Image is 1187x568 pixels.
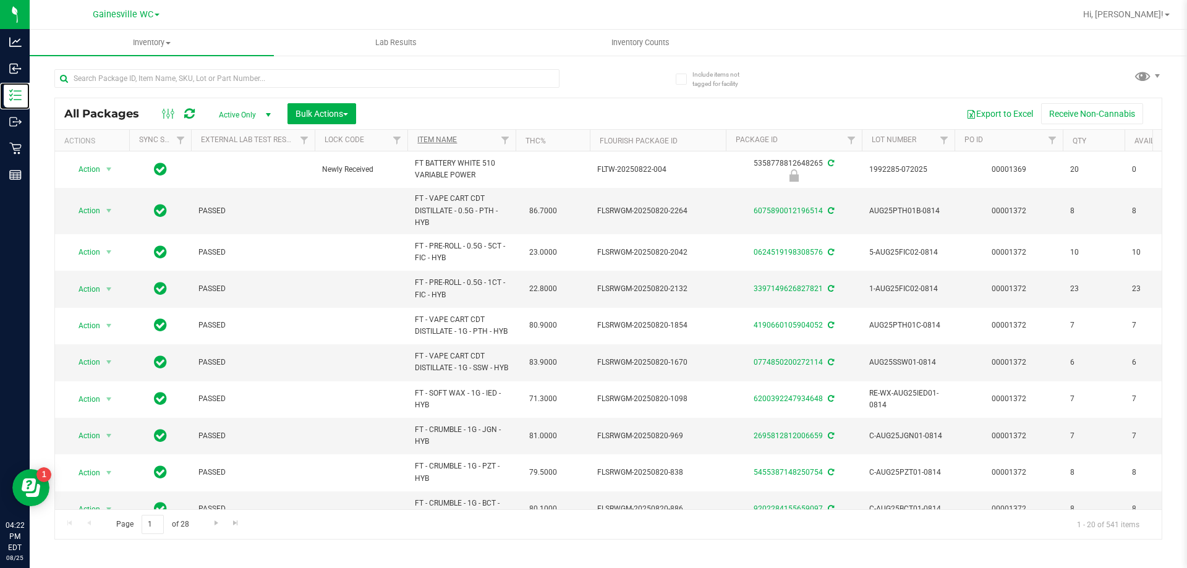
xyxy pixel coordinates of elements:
[595,37,686,48] span: Inventory Counts
[992,431,1026,440] a: 00001372
[992,358,1026,367] a: 00001372
[9,116,22,128] inline-svg: Outbound
[1132,467,1179,478] span: 8
[9,36,22,48] inline-svg: Analytics
[754,431,823,440] a: 2695812812006659
[754,504,823,513] a: 9202284155659097
[597,320,718,331] span: FLSRWGM-20250820-1854
[826,394,834,403] span: Sync from Compliance System
[325,135,364,144] a: Lock Code
[964,135,983,144] a: PO ID
[198,503,307,515] span: PASSED
[139,135,187,144] a: Sync Status
[597,503,718,515] span: FLSRWGM-20250820-886
[415,498,508,521] span: FT - CRUMBLE - 1G - BCT - IND
[523,280,563,298] span: 22.8000
[992,165,1026,174] a: 00001369
[142,515,164,534] input: 1
[67,317,101,334] span: Action
[934,130,955,151] a: Filter
[869,164,947,176] span: 1992285-072025
[67,244,101,261] span: Action
[600,137,678,145] a: Flourish Package ID
[992,394,1026,403] a: 00001372
[101,501,117,518] span: select
[101,354,117,371] span: select
[6,520,24,553] p: 04:22 PM EDT
[296,109,348,119] span: Bulk Actions
[67,354,101,371] span: Action
[294,130,315,151] a: Filter
[154,161,167,178] span: In Sync
[1070,467,1117,478] span: 8
[1070,247,1117,258] span: 10
[154,202,167,219] span: In Sync
[597,247,718,258] span: FLSRWGM-20250820-2042
[869,357,947,368] span: AUG25SSW01-0814
[518,30,762,56] a: Inventory Counts
[1070,283,1117,295] span: 23
[67,391,101,408] span: Action
[9,169,22,181] inline-svg: Reports
[525,137,546,145] a: THC%
[869,247,947,258] span: 5-AUG25FIC02-0814
[154,244,167,261] span: In Sync
[415,240,508,264] span: FT - PRE-ROLL - 0.5G - 5CT - FIC - HYB
[1070,164,1117,176] span: 20
[736,135,778,144] a: Package ID
[171,130,191,151] a: Filter
[154,464,167,481] span: In Sync
[692,70,754,88] span: Include items not tagged for facility
[154,280,167,297] span: In Sync
[523,464,563,481] span: 79.5000
[597,357,718,368] span: FLSRWGM-20250820-1670
[198,467,307,478] span: PASSED
[754,394,823,403] a: 6200392247934648
[6,553,24,562] p: 08/25
[417,135,457,144] a: Item Name
[198,430,307,442] span: PASSED
[872,135,916,144] a: Lot Number
[523,202,563,220] span: 86.7000
[359,37,433,48] span: Lab Results
[12,469,49,506] iframe: Resource center
[869,388,947,411] span: RE-WX-AUG25IED01-0814
[415,350,508,374] span: FT - VAPE CART CDT DISTILLATE - 1G - SSW - HYB
[597,283,718,295] span: FLSRWGM-20250820-2132
[415,158,508,181] span: FT BATTERY WHITE 510 VARIABLE POWER
[869,467,947,478] span: C-AUG25PZT01-0814
[495,130,516,151] a: Filter
[754,206,823,215] a: 6075890012196514
[992,206,1026,215] a: 00001372
[754,248,823,256] a: 0624519198308576
[101,281,117,298] span: select
[154,427,167,444] span: In Sync
[415,388,508,411] span: FT - SOFT WAX - 1G - IED - HYB
[198,205,307,217] span: PASSED
[1132,430,1179,442] span: 7
[869,430,947,442] span: C-AUG25JGN01-0814
[67,427,101,444] span: Action
[415,193,508,229] span: FT - VAPE CART CDT DISTILLATE - 0.5G - PTH - HYB
[1132,283,1179,295] span: 23
[992,321,1026,329] a: 00001372
[754,321,823,329] a: 4190660105904052
[1083,9,1164,19] span: Hi, [PERSON_NAME]!
[101,202,117,219] span: select
[869,503,947,515] span: C-AUG25BCT01-0814
[1134,137,1172,145] a: Available
[1070,320,1117,331] span: 7
[101,427,117,444] span: select
[597,430,718,442] span: FLSRWGM-20250820-969
[1070,393,1117,405] span: 7
[1132,393,1179,405] span: 7
[67,161,101,178] span: Action
[1067,515,1149,533] span: 1 - 20 of 541 items
[1132,357,1179,368] span: 6
[64,107,151,121] span: All Packages
[992,284,1026,293] a: 00001372
[101,391,117,408] span: select
[826,358,834,367] span: Sync from Compliance System
[415,460,508,484] span: FT - CRUMBLE - 1G - PZT - HYB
